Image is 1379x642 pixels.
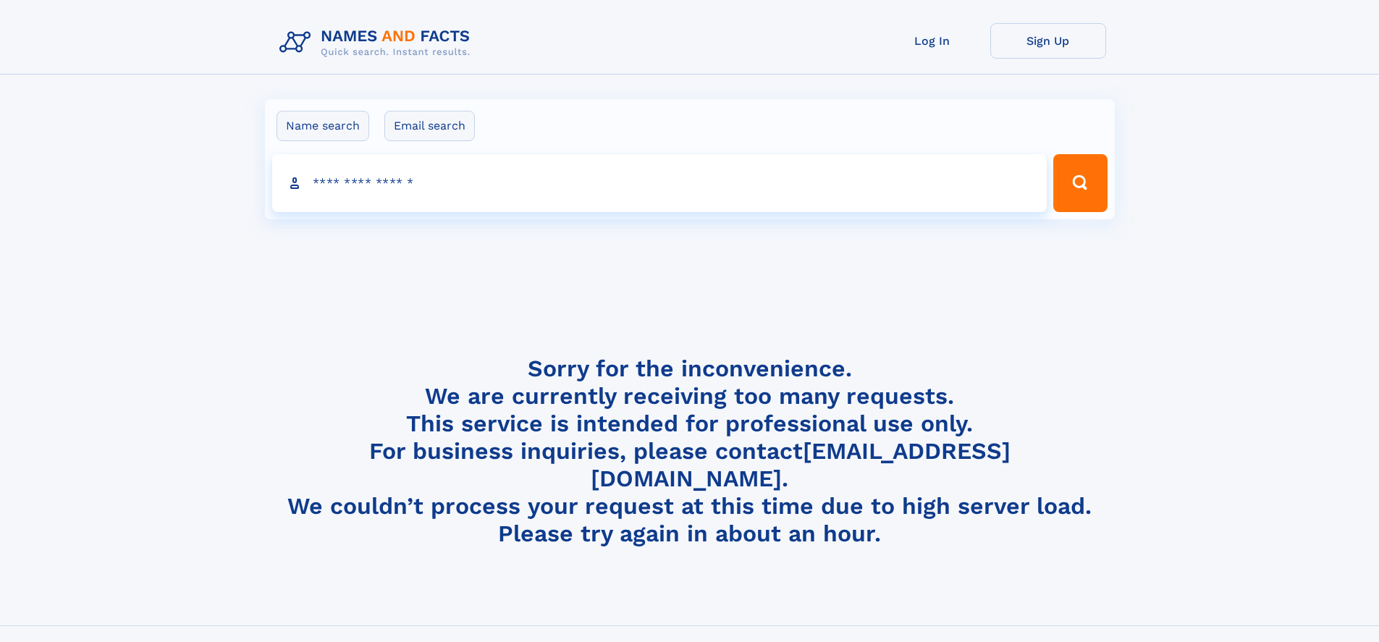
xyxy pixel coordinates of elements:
[591,437,1011,492] a: [EMAIL_ADDRESS][DOMAIN_NAME]
[274,355,1106,548] h4: Sorry for the inconvenience. We are currently receiving too many requests. This service is intend...
[990,23,1106,59] a: Sign Up
[272,154,1047,212] input: search input
[277,111,369,141] label: Name search
[1053,154,1107,212] button: Search Button
[384,111,475,141] label: Email search
[274,23,482,62] img: Logo Names and Facts
[874,23,990,59] a: Log In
